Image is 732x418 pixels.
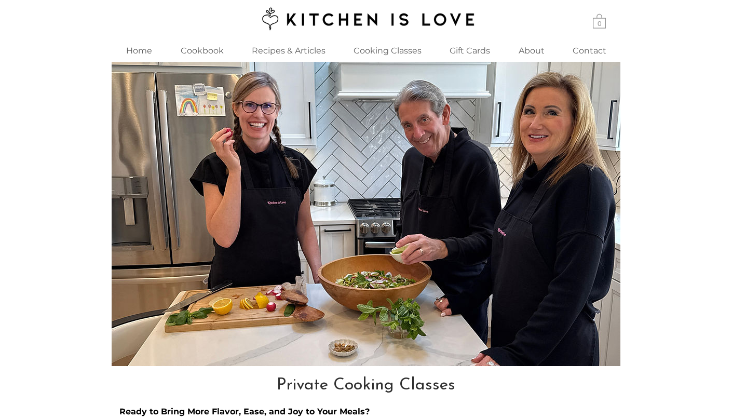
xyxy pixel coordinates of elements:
text: 0 [598,20,602,28]
a: Gift Cards [435,39,504,62]
p: Contact [567,39,612,62]
a: Contact [559,39,620,62]
span: Private Cooking Classes [277,377,455,394]
p: Home [121,39,157,62]
a: Cart with 0 items [593,13,606,29]
a: About [504,39,559,62]
nav: Site [112,39,620,62]
p: Recipes & Articles [247,39,331,62]
img: Kitchen is Love logo [255,6,477,32]
p: About [513,39,550,62]
span: Ready to Bring More Flavor, Ease, and Joy to Your Meals? [119,407,370,416]
img: Three smiling adults cooking together with black aprons. [112,62,620,366]
a: Home [112,39,167,62]
p: Cooking Classes [348,39,427,62]
p: Cookbook [175,39,229,62]
a: Cookbook [167,39,237,62]
div: Cooking Classes [340,39,435,62]
p: Gift Cards [444,39,495,62]
a: Recipes & Articles [237,39,340,62]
